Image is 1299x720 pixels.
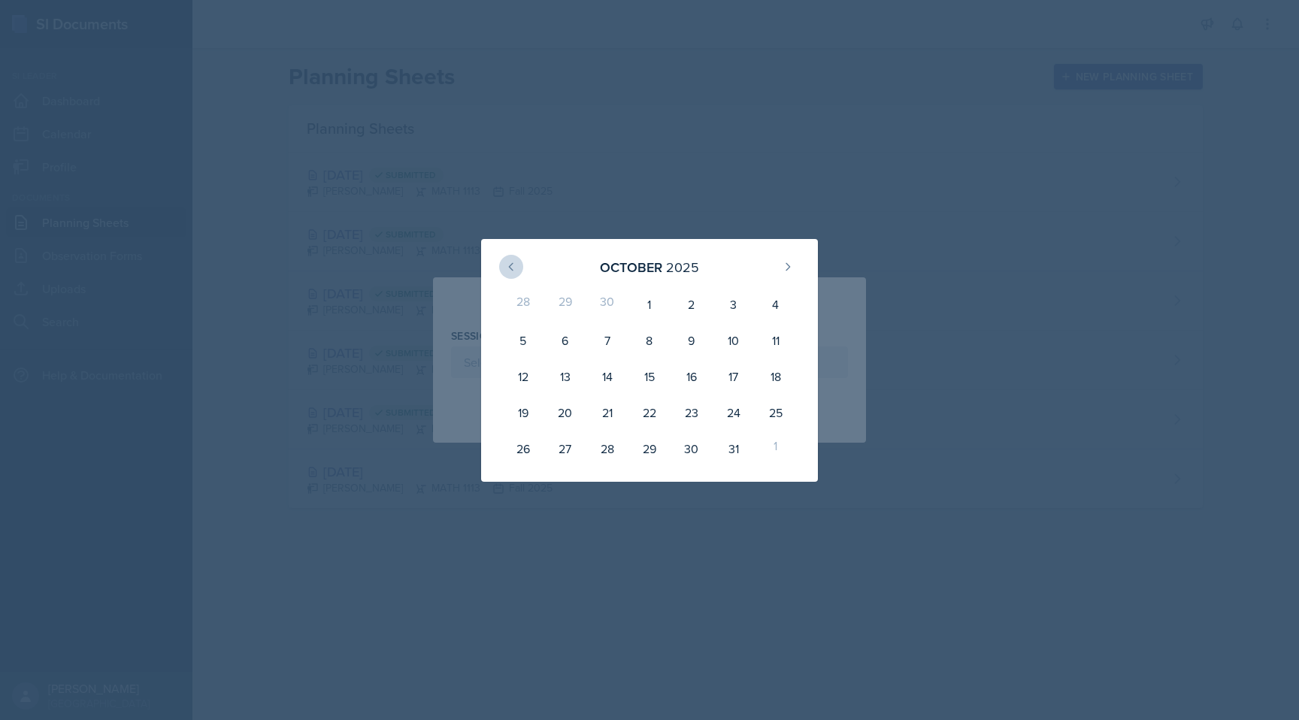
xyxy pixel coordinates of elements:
[586,322,628,358] div: 7
[713,431,755,467] div: 31
[755,358,797,395] div: 18
[713,395,755,431] div: 24
[671,395,713,431] div: 23
[544,431,586,467] div: 27
[502,322,544,358] div: 5
[600,257,662,277] div: October
[671,286,713,322] div: 2
[586,286,628,322] div: 30
[502,395,544,431] div: 19
[502,286,544,322] div: 28
[586,358,628,395] div: 14
[544,358,586,395] div: 13
[671,358,713,395] div: 16
[713,286,755,322] div: 3
[544,286,586,322] div: 29
[755,286,797,322] div: 4
[502,358,544,395] div: 12
[666,257,699,277] div: 2025
[586,395,628,431] div: 21
[628,322,671,358] div: 8
[671,322,713,358] div: 9
[755,322,797,358] div: 11
[628,286,671,322] div: 1
[628,395,671,431] div: 22
[713,358,755,395] div: 17
[671,431,713,467] div: 30
[544,395,586,431] div: 20
[755,431,797,467] div: 1
[586,431,628,467] div: 28
[628,431,671,467] div: 29
[755,395,797,431] div: 25
[502,431,544,467] div: 26
[713,322,755,358] div: 10
[544,322,586,358] div: 6
[628,358,671,395] div: 15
